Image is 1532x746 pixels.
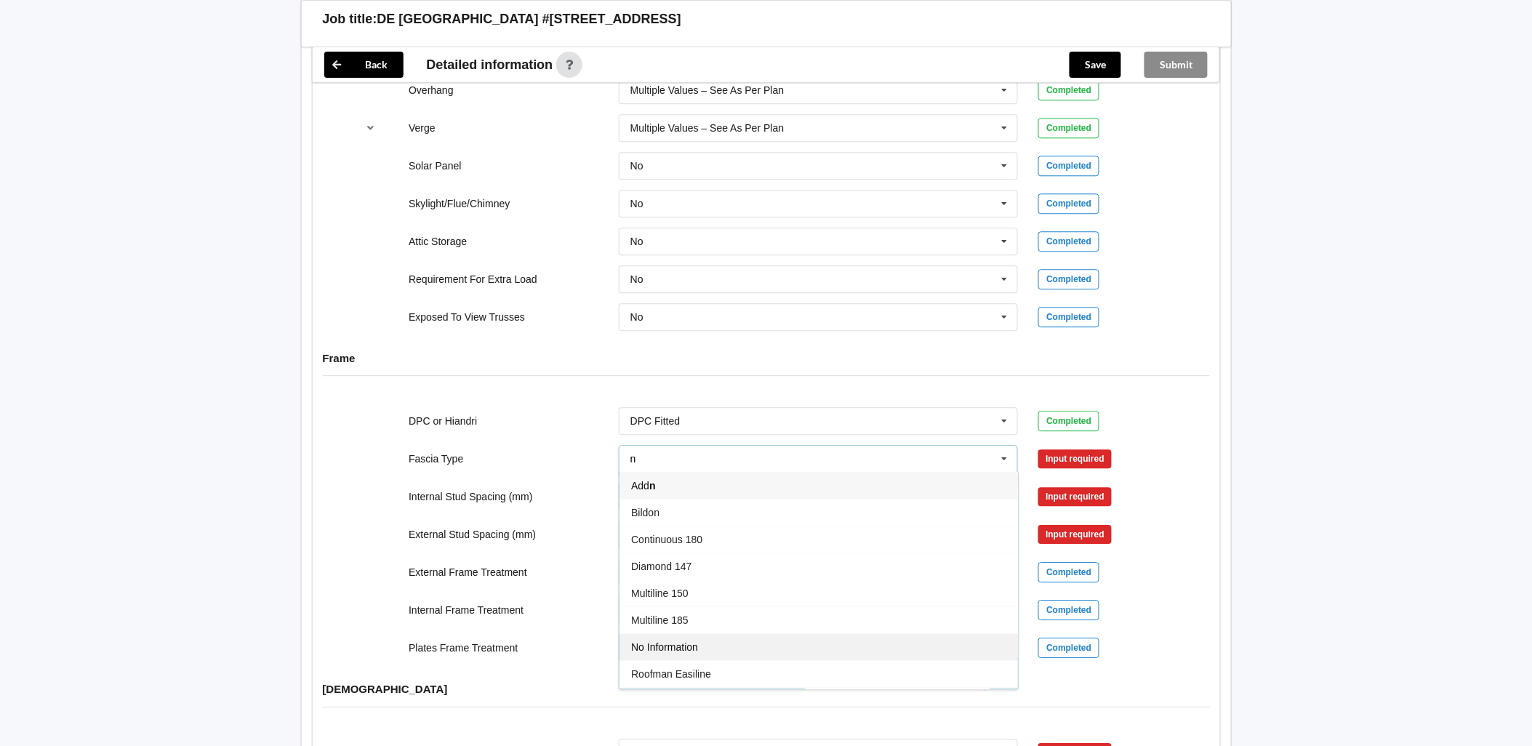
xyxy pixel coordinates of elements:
div: Input required [1038,487,1112,506]
div: Completed [1038,80,1099,100]
div: Completed [1038,411,1099,431]
h3: Job title: [323,11,377,28]
div: Completed [1038,562,1099,582]
label: Fascia Type [409,453,463,465]
span: Diamond 147 [631,561,691,572]
span: Detailed information [427,58,553,71]
button: Save [1070,52,1121,78]
div: No [630,198,643,209]
div: Multiple Values – See As Per Plan [630,85,784,95]
div: No [630,161,643,171]
div: No [630,236,643,246]
h3: DE [GEOGRAPHIC_DATA] #[STREET_ADDRESS] [377,11,681,28]
div: Completed [1038,193,1099,214]
h4: Frame [323,351,1210,365]
label: External Stud Spacing (mm) [409,529,536,540]
button: reference-toggle [356,115,385,141]
label: External Frame Treatment [409,566,527,578]
div: Completed [1038,231,1099,252]
div: No [630,274,643,284]
div: Completed [1038,269,1099,289]
label: Verge [409,122,436,134]
div: DPC Fitted [630,416,680,426]
span: Bildon [631,507,659,518]
label: Internal Stud Spacing (mm) [409,491,532,502]
button: Back [324,52,404,78]
div: Input required [1038,449,1112,468]
div: Completed [1038,600,1099,620]
div: No [630,312,643,322]
div: Completed [1038,156,1099,176]
b: n [649,480,656,492]
label: Skylight/Flue/Chimney [409,198,510,209]
div: Completed [1038,307,1099,327]
span: Add [631,480,655,492]
label: Requirement For Extra Load [409,273,537,285]
label: DPC or Hiandri [409,415,477,427]
label: Internal Frame Treatment [409,604,524,616]
h4: [DEMOGRAPHIC_DATA] [323,682,1210,696]
div: Input required [1038,525,1112,544]
span: Roofman Easiline [631,668,711,680]
label: Attic Storage [409,236,467,247]
span: Continuous 180 [631,534,702,545]
span: Multiline 150 [631,587,689,599]
label: Overhang [409,84,453,96]
span: Multiline 185 [631,614,689,626]
label: Plates Frame Treatment [409,642,518,654]
label: Solar Panel [409,160,461,172]
span: No Information [631,641,698,653]
div: Completed [1038,638,1099,658]
div: Multiple Values – See As Per Plan [630,123,784,133]
div: Completed [1038,118,1099,138]
label: Exposed To View Trusses [409,311,525,323]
